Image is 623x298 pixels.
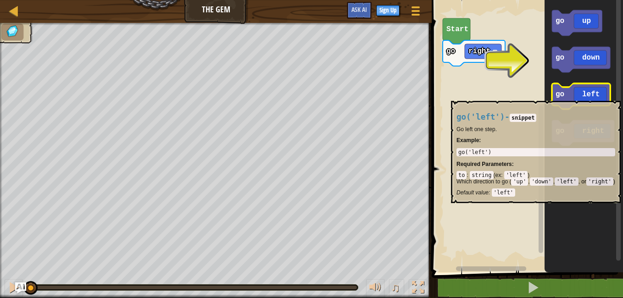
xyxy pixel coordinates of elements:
h4: - [456,113,615,121]
button: Sign Up [376,5,400,16]
text: go [556,90,564,99]
button: ♫ [389,279,405,298]
code: 'down' [530,177,553,186]
span: Required Parameters [456,161,512,167]
span: Default value [456,189,489,196]
code: 'left' [492,188,515,197]
p: Which direction to go ( , , , or ) [456,178,615,185]
text: right [468,47,490,55]
button: Toggle fullscreen [409,279,427,298]
code: to [456,171,467,179]
strong: : [456,137,481,143]
text: go [556,54,564,62]
text: go [446,47,455,55]
span: : [489,189,492,196]
code: 'up' [511,177,528,186]
button: Adjust volume [366,279,384,298]
span: ♫ [391,281,400,294]
span: : [501,172,504,178]
code: 'right' [586,177,613,186]
code: string [470,171,493,179]
div: ( ) [456,172,615,196]
code: 'left' [504,171,528,179]
span: Ask AI [351,5,367,14]
button: Ctrl + P: Pause [5,279,23,298]
div: go('left') [458,149,613,155]
text: Start [446,25,468,33]
code: snippet [510,114,537,122]
span: Example [456,137,479,143]
button: Ask AI [347,2,372,19]
text: go [556,17,564,25]
span: ex [495,172,501,178]
li: Collect the gems. [1,23,23,40]
span: : [467,172,470,178]
code: 'left' [555,177,578,186]
span: go('left') [456,112,505,121]
p: Go left one step. [456,126,615,132]
button: Show game menu [404,2,427,23]
button: Ask AI [15,282,26,293]
span: : [512,161,514,167]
